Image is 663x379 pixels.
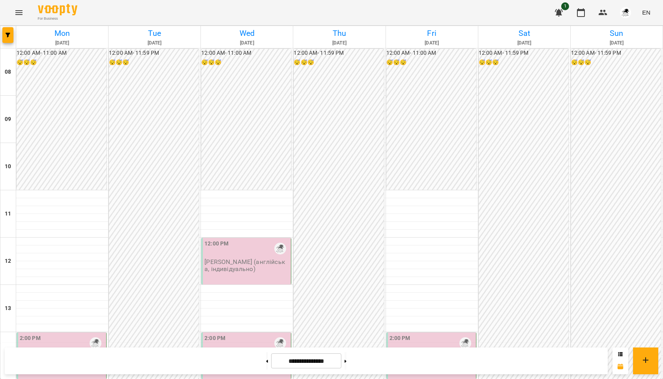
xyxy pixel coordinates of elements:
button: EN [639,5,654,20]
h6: [DATE] [110,39,199,47]
img: Целуйко Анастасія (а) [459,337,471,349]
p: [PERSON_NAME] (англійська, індивідуально) [204,258,289,272]
h6: Mon [17,27,107,39]
h6: 12:00 AM - 11:59 PM [109,49,199,58]
h6: Wed [202,27,292,39]
h6: 😴😴😴 [109,58,199,67]
h6: 😴😴😴 [479,58,569,67]
img: Voopty Logo [38,4,77,15]
h6: 13 [5,304,11,313]
span: 1 [561,2,569,10]
h6: 12 [5,257,11,266]
label: 2:00 PM [20,334,41,343]
img: c09839ea023d1406ff4d1d49130fd519.png [620,7,631,18]
img: Целуйко Анастасія (а) [274,337,286,349]
h6: [DATE] [387,39,477,47]
h6: 08 [5,68,11,76]
h6: [DATE] [202,39,292,47]
h6: 11 [5,210,11,218]
h6: 09 [5,115,11,124]
h6: [DATE] [479,39,569,47]
h6: 😴😴😴 [201,58,291,67]
h6: Sun [572,27,661,39]
h6: 😴😴😴 [386,58,476,67]
h6: [DATE] [17,39,107,47]
h6: [DATE] [572,39,661,47]
span: For Business [38,16,77,21]
h6: 12:00 AM - 11:00 AM [386,49,476,58]
h6: Thu [294,27,384,39]
h6: 12:00 AM - 11:59 PM [571,49,661,58]
h6: Fri [387,27,477,39]
h6: 😴😴😴 [294,58,384,67]
label: 2:00 PM [390,334,410,343]
h6: Tue [110,27,199,39]
h6: 12:00 AM - 11:59 PM [294,49,384,58]
h6: Sat [479,27,569,39]
label: 2:00 PM [204,334,225,343]
img: Целуйко Анастасія (а) [90,337,101,349]
h6: 😴😴😴 [17,58,107,67]
span: EN [642,8,650,17]
h6: 12:00 AM - 11:00 AM [17,49,107,58]
h6: [DATE] [294,39,384,47]
h6: 😴😴😴 [571,58,661,67]
button: Menu [9,3,28,22]
h6: 12:00 AM - 11:00 AM [201,49,291,58]
h6: 12:00 AM - 11:59 PM [479,49,569,58]
label: 12:00 PM [204,240,228,248]
h6: 10 [5,162,11,171]
img: Целуйко Анастасія (а) [274,243,286,255]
